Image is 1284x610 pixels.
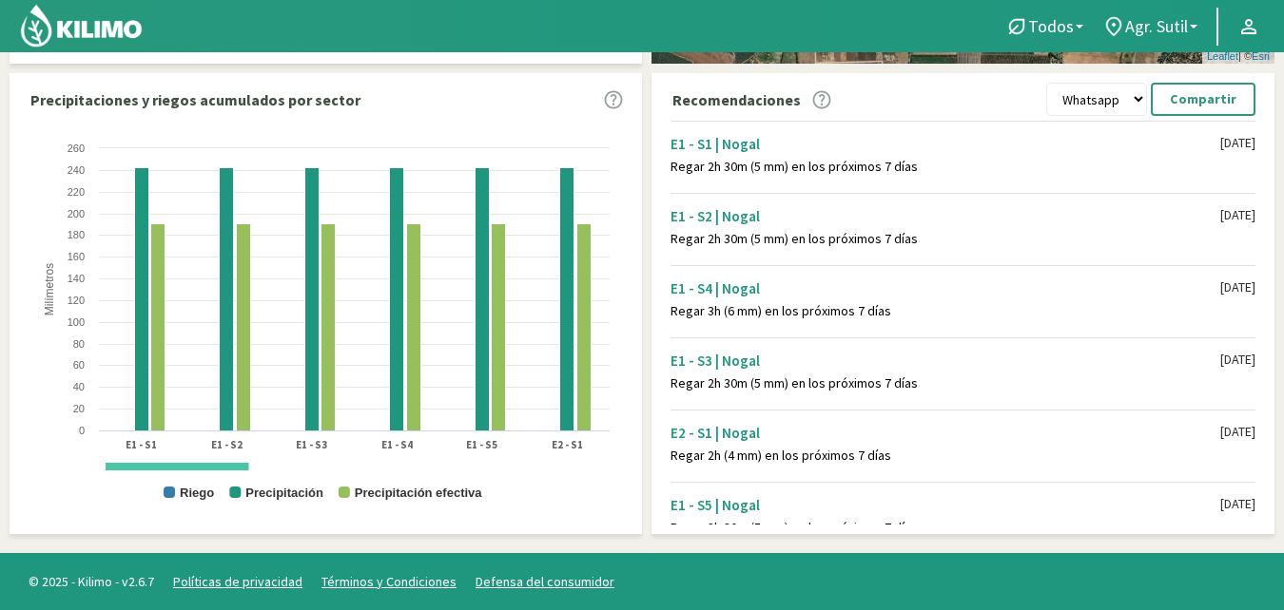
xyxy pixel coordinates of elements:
[68,316,85,328] text: 100
[1220,496,1255,512] div: [DATE]
[245,486,323,500] text: Precipitación
[68,295,85,306] text: 120
[68,273,85,284] text: 140
[1202,48,1274,65] div: | ©
[68,143,85,154] text: 260
[68,186,85,198] text: 220
[671,279,1220,297] div: E1 - S4 | Nogal
[73,403,85,414] text: 20
[1220,424,1255,440] div: [DATE]
[1220,135,1255,151] div: [DATE]
[671,520,1220,536] div: Regar 2h 30m (5 mm) en los próximos 7 días
[321,573,457,590] a: Términos y Condiciones
[1170,88,1236,110] p: Compartir
[296,438,327,451] text: E1 - S3
[68,251,85,262] text: 160
[126,438,157,451] text: E1 - S1
[1207,50,1238,62] a: Leaflet
[672,88,801,111] p: Recomendaciones
[671,303,1220,319] div: Regar 3h (6 mm) en los próximos 7 días
[68,229,85,240] text: 180
[68,208,85,219] text: 200
[1028,16,1074,36] span: Todos
[79,425,85,436] text: 0
[19,572,164,592] span: © 2025 - Kilimo - v2.6.7
[1151,83,1255,116] button: Compartir
[19,3,144,48] img: Kilimo
[671,448,1220,464] div: Regar 2h (4 mm) en los próximos 7 días
[1220,279,1255,295] div: [DATE]
[552,438,583,451] text: E2 - S1
[671,231,1220,247] div: Regar 2h 30m (5 mm) en los próximos 7 días
[671,352,1220,370] div: E1 - S3 | Nogal
[73,381,85,392] text: 40
[43,263,56,315] text: Milímetros
[671,207,1220,225] div: E1 - S2 | Nogal
[30,88,360,111] p: Precipitaciones y riegos acumulados por sector
[73,359,85,371] text: 60
[180,486,214,500] text: Riego
[476,573,614,590] a: Defensa del consumidor
[671,424,1220,442] div: E2 - S1 | Nogal
[671,375,1220,391] div: Regar 2h 30m (5 mm) en los próximos 7 días
[1252,50,1270,62] a: Esri
[381,438,413,451] text: E1 - S4
[211,438,243,451] text: E1 - S2
[1125,16,1188,36] span: Agr. Sutil
[671,135,1220,153] div: E1 - S1 | Nogal
[355,486,482,500] text: Precipitación efectiva
[671,496,1220,514] div: E1 - S5 | Nogal
[466,438,497,451] text: E1 - S5
[173,573,302,590] a: Políticas de privacidad
[73,338,85,350] text: 80
[1220,352,1255,368] div: [DATE]
[1220,207,1255,223] div: [DATE]
[68,164,85,176] text: 240
[671,159,1220,175] div: Regar 2h 30m (5 mm) en los próximos 7 días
